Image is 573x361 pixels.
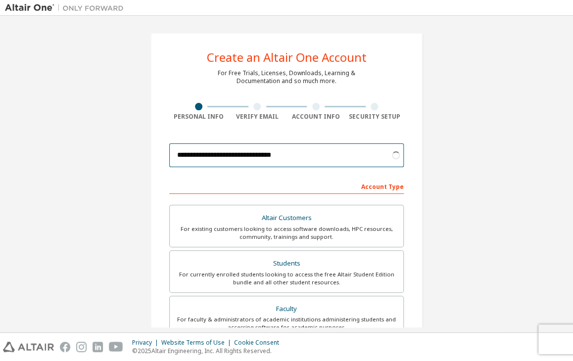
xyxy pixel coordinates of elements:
[176,211,397,225] div: Altair Customers
[93,342,103,352] img: linkedin.svg
[76,342,87,352] img: instagram.svg
[5,3,129,13] img: Altair One
[207,51,367,63] div: Create an Altair One Account
[345,113,404,121] div: Security Setup
[3,342,54,352] img: altair_logo.svg
[132,347,285,355] p: © 2025 Altair Engineering, Inc. All Rights Reserved.
[132,339,161,347] div: Privacy
[176,257,397,271] div: Students
[176,271,397,286] div: For currently enrolled students looking to access the free Altair Student Edition bundle and all ...
[169,113,228,121] div: Personal Info
[109,342,123,352] img: youtube.svg
[176,316,397,331] div: For faculty & administrators of academic institutions administering students and accessing softwa...
[60,342,70,352] img: facebook.svg
[234,339,285,347] div: Cookie Consent
[161,339,234,347] div: Website Terms of Use
[228,113,287,121] div: Verify Email
[218,69,355,85] div: For Free Trials, Licenses, Downloads, Learning & Documentation and so much more.
[169,178,404,194] div: Account Type
[176,225,397,241] div: For existing customers looking to access software downloads, HPC resources, community, trainings ...
[176,302,397,316] div: Faculty
[286,113,345,121] div: Account Info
